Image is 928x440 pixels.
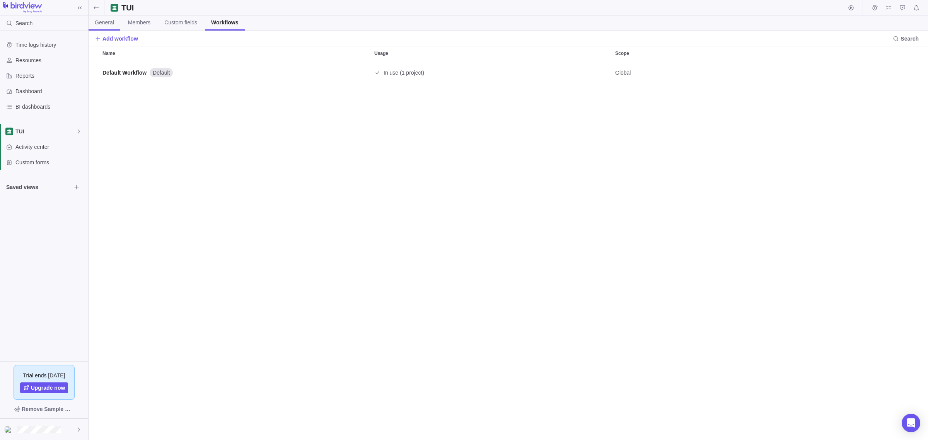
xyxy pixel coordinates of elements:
span: Start timer [846,2,856,13]
div: Usage [371,60,612,85]
a: Approval requests [897,6,908,12]
span: Time logs history [15,41,85,49]
span: Search [15,19,32,27]
span: Saved views [6,183,71,191]
span: Add workflow [102,35,138,43]
span: Usage [374,49,388,57]
span: Activity center [15,143,85,151]
span: Search [890,33,922,44]
span: Global [615,69,631,77]
span: Browse views [71,182,82,193]
span: Remove Sample Data [6,403,82,415]
span: Notifications [911,2,922,13]
div: Name [99,60,371,85]
a: My assignments [883,6,894,12]
span: Time logs [869,2,880,13]
div: Scope [612,46,783,60]
img: logo [3,2,42,13]
div: Scope [612,60,783,85]
div: Nsabimana Patrick [5,425,14,434]
a: Time logs [869,6,880,12]
span: Workflows [211,19,239,26]
img: Show [5,426,14,433]
span: Remove Sample Data [22,404,74,414]
div: Name [99,46,371,60]
span: Upgrade now [31,384,65,392]
a: Notifications [911,6,922,12]
a: Custom fields [158,15,203,31]
span: TUI [15,128,76,135]
span: Trial ends [DATE] [23,372,65,379]
span: Resources [15,56,85,64]
a: Upgrade now [20,382,68,393]
div: Global [612,60,783,85]
a: Workflows [205,15,245,31]
span: Dashboard [15,87,85,95]
span: Reports [15,72,85,80]
div: Usage [371,46,612,60]
span: My assignments [883,2,894,13]
span: Custom forms [15,159,85,166]
span: Add workflow [95,33,138,44]
span: Name [102,49,115,57]
h2: TUI [121,2,145,13]
span: Search [901,35,919,43]
a: General [89,15,120,31]
span: Scope [615,49,629,57]
a: Members [122,15,157,31]
span: Custom fields [164,19,197,26]
div: Open Intercom Messenger [902,414,920,432]
span: Members [128,19,150,26]
span: Approval requests [897,2,908,13]
span: In use (1 project) [384,69,424,77]
span: General [95,19,114,26]
span: BI dashboards [15,103,85,111]
span: Default Workflow [102,69,147,77]
span: Default [153,69,170,77]
div: grid [89,60,928,440]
